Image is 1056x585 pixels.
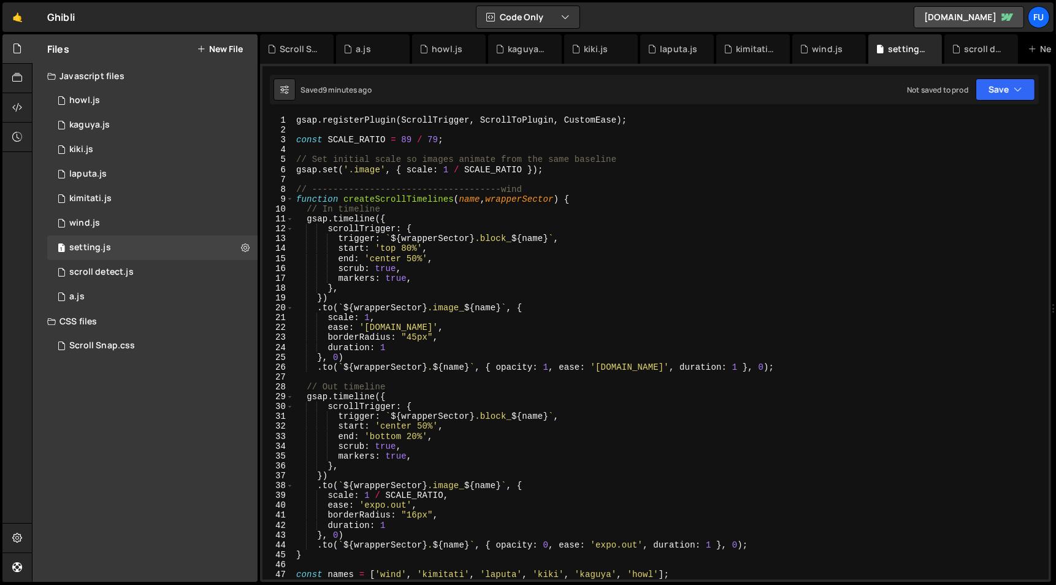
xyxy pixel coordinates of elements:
[47,10,75,25] div: Ghibli
[262,392,294,402] div: 29
[914,6,1024,28] a: [DOMAIN_NAME]
[69,193,112,204] div: kimitati.js
[58,244,65,254] span: 1
[262,234,294,243] div: 13
[262,243,294,253] div: 14
[262,135,294,145] div: 3
[262,264,294,273] div: 16
[262,332,294,342] div: 23
[262,145,294,155] div: 4
[262,254,294,264] div: 15
[323,85,372,95] div: 9 minutes ago
[262,451,294,461] div: 35
[262,115,294,125] div: 1
[262,353,294,362] div: 25
[69,340,135,351] div: Scroll Snap.css
[69,218,100,229] div: wind.js
[262,500,294,510] div: 40
[976,78,1035,101] button: Save
[262,224,294,234] div: 12
[47,137,258,162] div: 17069/47031.js
[262,303,294,313] div: 20
[964,43,1003,55] div: scroll detect.js
[812,43,843,55] div: wind.js
[262,442,294,451] div: 34
[69,144,93,155] div: kiki.js
[262,155,294,164] div: 5
[262,194,294,204] div: 9
[356,43,371,55] div: a.js
[262,125,294,135] div: 2
[69,169,107,180] div: laputa.js
[69,267,134,278] div: scroll detect.js
[262,175,294,185] div: 7
[508,43,547,55] div: kaguya.js
[300,85,372,95] div: Saved
[262,382,294,392] div: 28
[262,521,294,530] div: 42
[907,85,968,95] div: Not saved to prod
[262,313,294,323] div: 21
[262,372,294,382] div: 27
[262,510,294,520] div: 41
[69,120,110,131] div: kaguya.js
[47,186,258,211] div: 17069/46978.js
[47,285,258,309] div: 17069/47065.js
[47,162,258,186] div: 17069/47028.js
[262,481,294,491] div: 38
[262,185,294,194] div: 8
[736,43,775,55] div: kimitati.js
[888,43,927,55] div: setting.js
[262,530,294,540] div: 43
[47,334,258,358] div: 17069/46980.css
[47,88,258,113] div: 17069/47029.js
[262,461,294,471] div: 36
[197,44,243,54] button: New File
[262,471,294,481] div: 37
[584,43,608,55] div: kiki.js
[262,343,294,353] div: 24
[47,235,258,260] div: 17069/47032.js
[33,64,258,88] div: Javascript files
[69,291,85,302] div: a.js
[660,43,697,55] div: laputa.js
[262,204,294,214] div: 10
[262,491,294,500] div: 39
[262,570,294,579] div: 47
[262,214,294,224] div: 11
[476,6,580,28] button: Code Only
[2,2,33,32] a: 🤙
[262,560,294,570] div: 46
[432,43,462,55] div: howl.js
[262,273,294,283] div: 17
[1028,6,1050,28] a: Fu
[262,293,294,303] div: 19
[262,432,294,442] div: 33
[262,540,294,550] div: 44
[262,402,294,411] div: 30
[262,323,294,332] div: 22
[47,113,258,137] div: 17069/47030.js
[47,42,69,56] h2: Files
[262,411,294,421] div: 31
[280,43,319,55] div: Scroll Snap.css
[262,421,294,431] div: 32
[69,95,100,106] div: howl.js
[47,260,258,285] div: 17069/47023.js
[69,242,111,253] div: setting.js
[47,211,258,235] div: 17069/47026.js
[262,165,294,175] div: 6
[262,362,294,372] div: 26
[262,283,294,293] div: 18
[262,550,294,560] div: 45
[33,309,258,334] div: CSS files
